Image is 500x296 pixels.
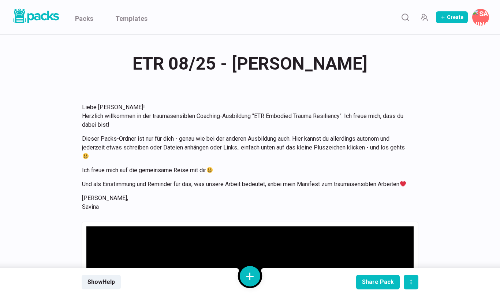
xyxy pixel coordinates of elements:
[400,181,406,187] img: ❤️
[356,275,400,289] button: Share Pack
[82,194,409,211] p: [PERSON_NAME], Savina
[417,10,432,25] button: Manage Team Invites
[83,153,89,159] img: 😃
[472,9,489,26] button: Savina Tilmann
[82,134,409,161] p: Dieser Packs-Ordner ist nur für dich - genau wie bei der anderen Ausbildung auch. Hier kannst du ...
[11,7,60,27] a: Packs logo
[82,180,409,189] p: Und als Einstimmung und Reminder für das, was unsere Arbeit bedeutet, anbei mein Manifest zum tra...
[398,10,413,25] button: Search
[82,275,121,289] button: ShowHelp
[11,7,60,25] img: Packs logo
[404,275,418,289] button: actions
[133,49,367,78] span: ETR 08/25 - [PERSON_NAME]
[207,167,213,173] img: 😃
[362,278,394,285] div: Share Pack
[82,103,409,129] p: Liebe [PERSON_NAME]! Herzlich willkommen in der traumasensiblen Coaching-Ausbildung "ETR Embodied...
[436,11,468,23] button: Create Pack
[82,166,409,175] p: Ich freue mich auf die gemeinsame Reise mit dir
